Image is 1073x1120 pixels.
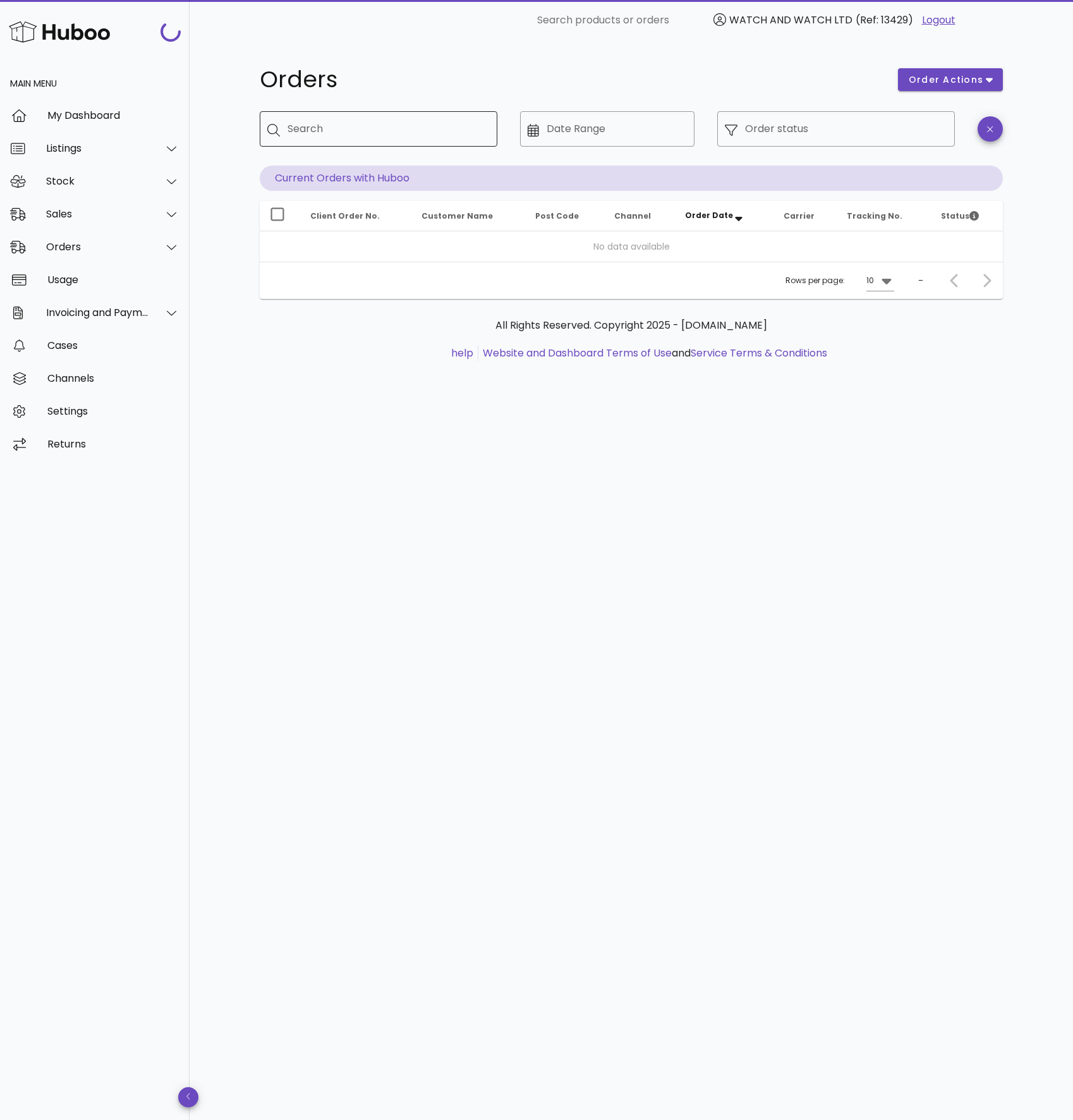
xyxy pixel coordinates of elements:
[685,210,733,221] span: Order Date
[421,210,493,221] span: Customer Name
[47,109,179,121] div: My Dashboard
[478,346,827,361] li: and
[785,262,894,299] div: Rows per page:
[918,275,923,286] div: –
[260,68,883,91] h1: Orders
[47,405,179,417] div: Settings
[675,201,773,231] th: Order Date: Sorted descending. Activate to remove sorting.
[922,13,955,28] a: Logout
[773,201,837,231] th: Carrier
[270,318,993,333] p: All Rights Reserved. Copyright 2025 - [DOMAIN_NAME]
[46,307,149,319] div: Invoicing and Payments
[9,18,110,46] img: Huboo Logo
[46,142,149,154] div: Listings
[847,210,902,221] span: Tracking No.
[46,241,149,253] div: Orders
[47,438,179,450] div: Returns
[941,210,979,221] span: Status
[784,210,815,221] span: Carrier
[604,201,675,231] th: Channel
[898,68,1003,91] button: order actions
[729,13,852,27] span: WATCH AND WATCH LTD
[856,13,913,27] span: (Ref: 13429)
[614,210,651,221] span: Channel
[691,346,827,360] a: Service Terms & Conditions
[525,201,604,231] th: Post Code
[260,166,1003,191] p: Current Orders with Huboo
[483,346,672,360] a: Website and Dashboard Terms of Use
[47,274,179,286] div: Usage
[47,372,179,384] div: Channels
[310,210,380,221] span: Client Order No.
[260,231,1003,262] td: No data available
[866,271,894,291] div: 10Rows per page:
[535,210,579,221] span: Post Code
[866,275,874,286] div: 10
[46,175,149,187] div: Stock
[46,208,149,220] div: Sales
[931,201,1003,231] th: Status
[411,201,525,231] th: Customer Name
[837,201,931,231] th: Tracking No.
[451,346,473,360] a: help
[908,73,984,87] span: order actions
[300,201,411,231] th: Client Order No.
[47,339,179,351] div: Cases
